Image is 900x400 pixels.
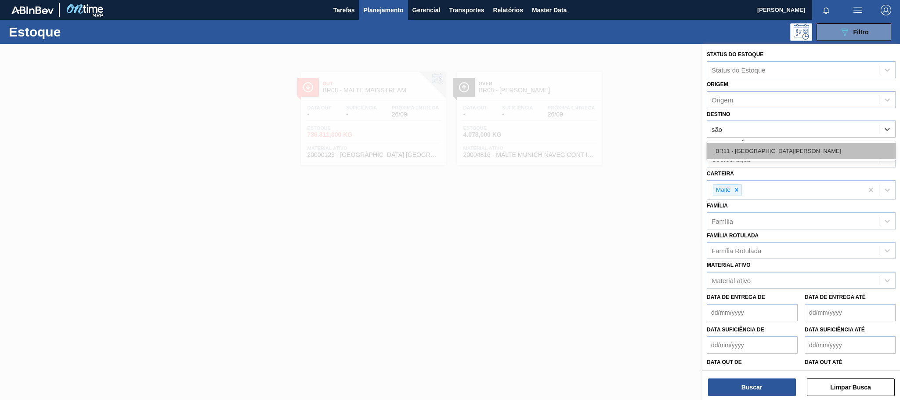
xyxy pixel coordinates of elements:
[707,304,798,321] input: dd/mm/yyyy
[790,23,812,41] div: Pogramando: nenhum usuário selecionado
[712,247,761,255] div: Família Rotulada
[805,327,865,333] label: Data suficiência até
[333,5,355,15] span: Tarefas
[493,5,523,15] span: Relatórios
[707,359,742,365] label: Data out de
[805,336,896,354] input: dd/mm/yyyy
[707,327,764,333] label: Data suficiência de
[707,143,896,159] div: BR11 - [GEOGRAPHIC_DATA][PERSON_NAME]
[805,359,842,365] label: Data out até
[805,304,896,321] input: dd/mm/yyyy
[707,51,763,58] label: Status do Estoque
[707,141,749,147] label: Coordenação
[707,171,734,177] label: Carteira
[363,5,403,15] span: Planejamento
[812,4,840,16] button: Notificações
[707,336,798,354] input: dd/mm/yyyy
[707,233,759,239] label: Família Rotulada
[713,185,732,196] div: Malte
[817,23,891,41] button: Filtro
[449,5,484,15] span: Transportes
[707,203,728,209] label: Família
[712,96,733,103] div: Origem
[853,5,863,15] img: userActions
[11,6,54,14] img: TNhmsLtSVTkK8tSr43FrP2fwEKptu5GPRR3wAAAABJRU5ErkJggg==
[707,111,730,117] label: Destino
[712,217,733,225] div: Família
[412,5,441,15] span: Gerencial
[853,29,869,36] span: Filtro
[707,262,751,268] label: Material ativo
[707,294,765,300] label: Data de Entrega de
[707,81,728,87] label: Origem
[805,369,896,386] input: dd/mm/yyyy
[532,5,567,15] span: Master Data
[805,294,866,300] label: Data de Entrega até
[707,369,798,386] input: dd/mm/yyyy
[9,27,141,37] h1: Estoque
[712,66,766,73] div: Status do Estoque
[712,277,751,284] div: Material ativo
[881,5,891,15] img: Logout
